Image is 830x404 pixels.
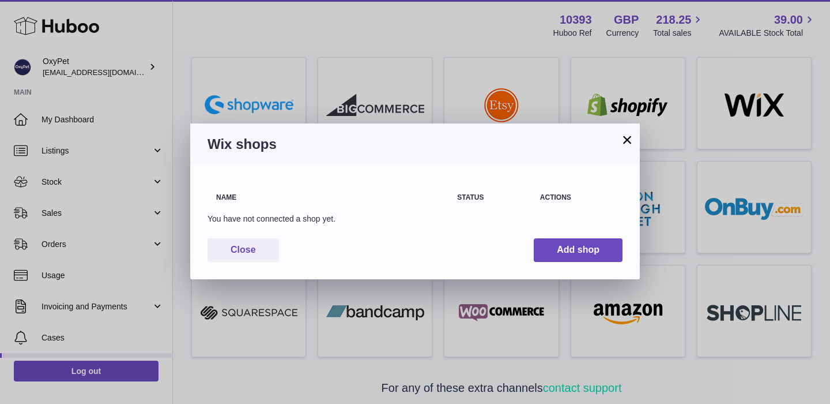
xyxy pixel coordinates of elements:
div: You have not connected a shop yet. [207,214,448,225]
div: Name [216,194,440,201]
h3: Wix shops [207,135,622,154]
button: Add shop [534,238,622,262]
button: Close [207,238,279,262]
button: × [620,133,634,147]
div: Status [457,194,523,201]
div: Actions [540,194,614,201]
